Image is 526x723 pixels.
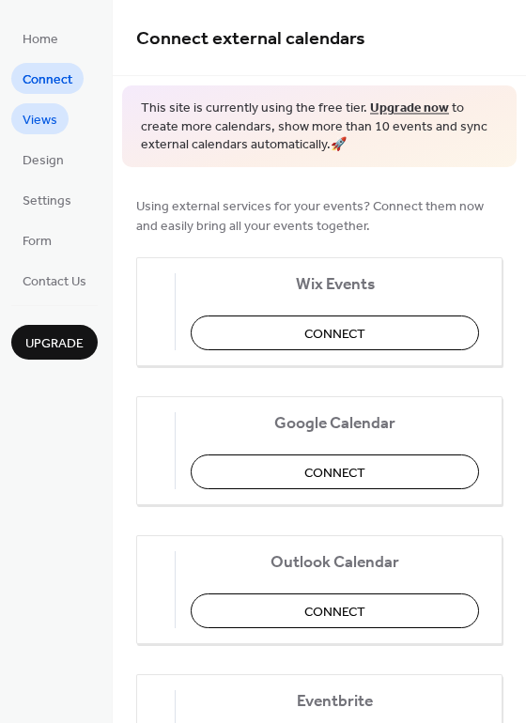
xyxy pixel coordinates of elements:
span: Connect external calendars [136,21,365,57]
span: Connect [304,463,365,483]
span: Google Calendar [191,413,479,433]
span: Home [23,30,58,50]
a: Design [11,144,75,175]
span: Eventbrite [191,691,479,711]
span: This site is currently using the free tier. to create more calendars, show more than 10 events an... [141,100,498,155]
a: Home [11,23,70,54]
a: Connect [11,63,84,94]
button: Connect [191,593,479,628]
span: Upgrade [25,334,84,354]
span: Connect [23,70,72,90]
span: Design [23,151,64,171]
button: Connect [191,315,479,350]
span: Connect [304,324,365,344]
button: Upgrade [11,325,98,360]
span: Outlook Calendar [191,552,479,572]
a: Settings [11,184,83,215]
span: Connect [304,602,365,622]
span: Settings [23,192,71,211]
span: Contact Us [23,272,86,292]
span: Views [23,111,57,131]
span: Form [23,232,52,252]
a: Form [11,224,63,255]
a: Contact Us [11,265,98,296]
span: Using external services for your events? Connect them now and easily bring all your events together. [136,196,503,236]
span: Wix Events [191,274,479,294]
button: Connect [191,454,479,489]
a: Views [11,103,69,134]
a: Upgrade now [370,96,449,121]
